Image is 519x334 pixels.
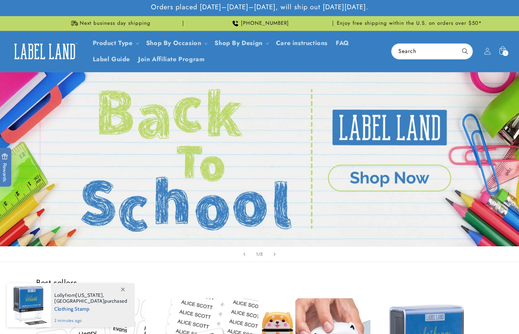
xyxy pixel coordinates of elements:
a: FAQ [332,35,353,51]
span: Lolly [54,292,65,298]
span: [GEOGRAPHIC_DATA] [54,298,104,304]
span: Join Affiliate Program [138,55,205,63]
h2: Best sellers [36,277,483,288]
a: Shop By Design [214,39,262,47]
span: [US_STATE] [76,292,103,298]
a: Label Guide [89,51,134,67]
span: Rewards [1,153,8,182]
span: Shop By Occasion [146,39,201,47]
button: Search [457,44,473,59]
span: 1 [256,251,258,258]
summary: Shop By Occasion [142,35,211,51]
span: Orders placed [DATE]–[DATE]–[DATE], will ship out [DATE][DATE]. [151,3,368,12]
span: Care instructions [276,39,328,47]
summary: Shop By Design [210,35,272,51]
span: 1 [505,50,506,56]
span: Label Guide [93,55,130,63]
div: Announcement [336,16,483,31]
span: / [258,251,261,258]
img: Label Land [10,41,79,62]
span: 5 [260,251,263,258]
span: [PHONE_NUMBER] [241,20,289,27]
a: Label Land [8,38,82,65]
a: Product Type [93,39,133,47]
button: Previous slide [237,247,252,262]
a: Join Affiliate Program [134,51,209,67]
summary: Product Type [89,35,142,51]
span: Enjoy free shipping within the U.S. on orders over $50* [337,20,482,27]
a: Care instructions [272,35,332,51]
button: Next slide [267,247,282,262]
span: FAQ [336,39,349,47]
span: from , purchased [54,292,128,304]
div: Announcement [36,16,183,31]
div: Announcement [186,16,333,31]
span: Next business day shipping [80,20,151,27]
